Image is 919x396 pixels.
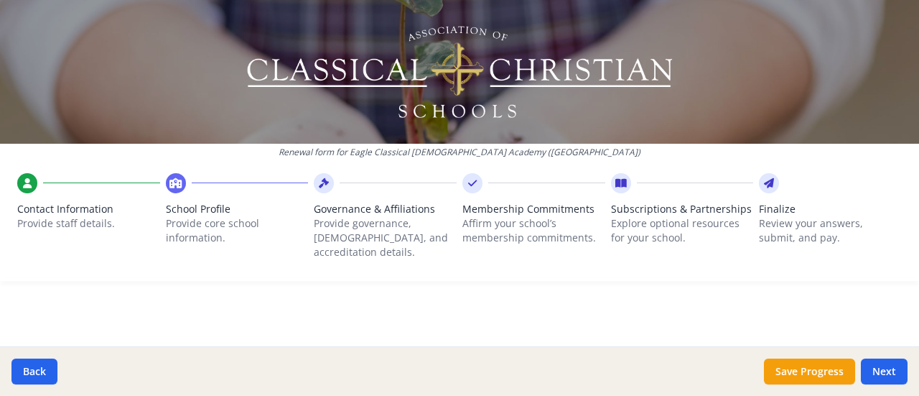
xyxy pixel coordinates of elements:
button: Back [11,359,57,385]
p: Provide governance, [DEMOGRAPHIC_DATA], and accreditation details. [314,216,457,259]
span: Subscriptions & Partnerships [611,202,754,216]
span: Finalize [759,202,902,216]
span: Governance & Affiliations [314,202,457,216]
span: Membership Commitments [462,202,605,216]
span: Contact Information [17,202,160,216]
p: Provide staff details. [17,216,160,231]
button: Next [861,359,908,385]
img: Logo [245,22,675,122]
button: Save Progress [764,359,855,385]
p: Explore optional resources for your school. [611,216,754,245]
p: Review your answers, submit, and pay. [759,216,902,245]
span: School Profile [166,202,309,216]
p: Affirm your school’s membership commitments. [462,216,605,245]
p: Provide core school information. [166,216,309,245]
